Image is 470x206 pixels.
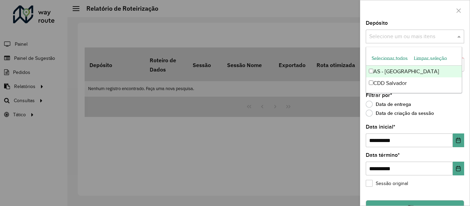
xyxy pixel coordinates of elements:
[453,133,464,147] button: Escolha a data
[411,52,450,63] button: Limpar seleção
[366,20,388,26] font: Depósito
[366,152,398,158] font: Data término
[453,162,464,175] button: Escolha a data
[372,55,408,61] font: Selecionar todos
[368,52,411,63] button: Selecionar todos
[376,181,408,186] font: Sessão original
[414,55,447,61] font: Limpar seleção
[366,92,390,98] font: Filtrar por
[373,80,407,86] font: CDD Salvador
[376,110,434,116] font: Data de criação da sessão
[373,68,439,74] font: AS - [GEOGRAPHIC_DATA]
[366,47,462,93] ng-dropdown-panel: Lista de opções
[376,101,411,107] font: Data de entrega
[366,124,393,130] font: Data inicial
